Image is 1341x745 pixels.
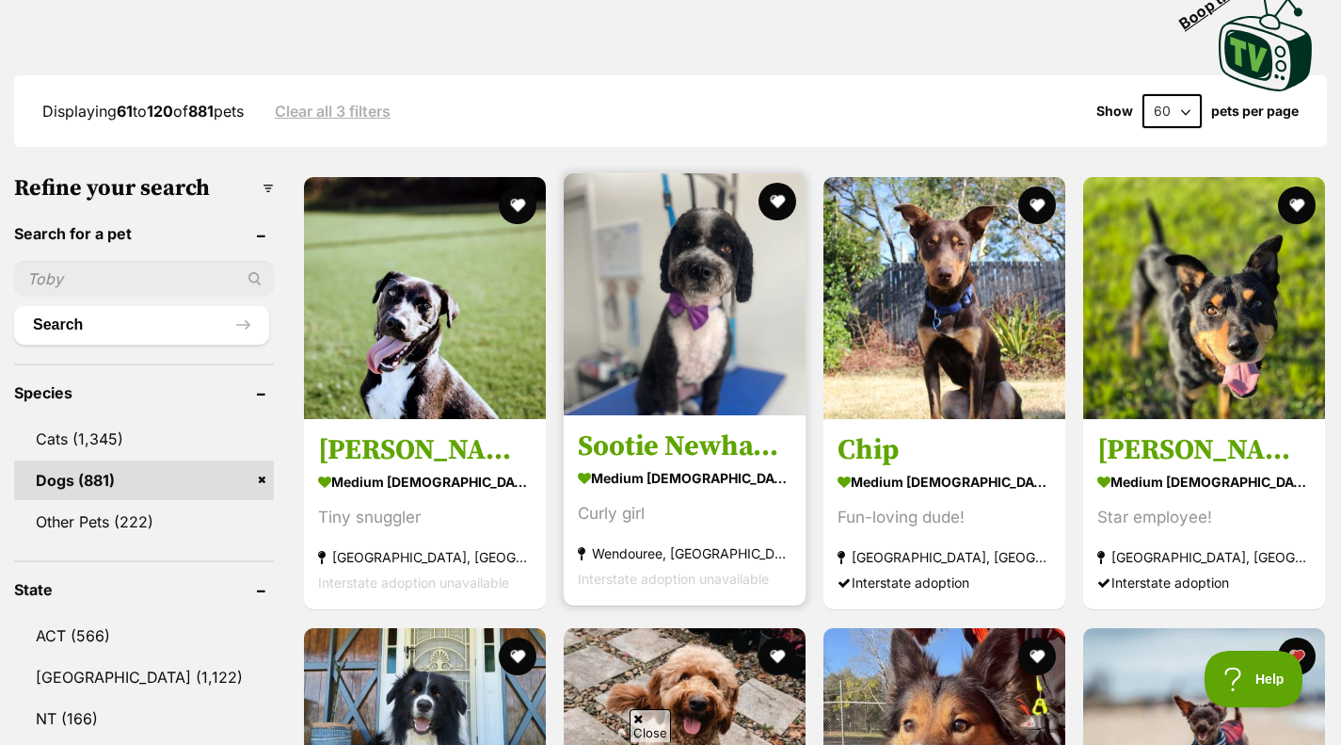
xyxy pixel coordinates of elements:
[147,102,173,121] strong: 120
[1083,419,1325,610] a: [PERSON_NAME] medium [DEMOGRAPHIC_DATA] Dog Star employee! [GEOGRAPHIC_DATA], [GEOGRAPHIC_DATA] I...
[304,177,546,419] img: Toby Kumara - Bull Arab x Australian Kelpie Dog
[1211,104,1299,119] label: pets per page
[838,469,1051,496] strong: medium [DEMOGRAPHIC_DATA] Dog
[14,261,274,297] input: Toby
[14,699,274,738] a: NT (166)
[578,502,791,527] div: Curly girl
[42,102,244,121] span: Displaying to of pets
[14,384,274,401] header: Species
[117,102,133,121] strong: 61
[758,183,796,220] button: favourite
[14,581,274,598] header: State
[564,173,806,415] img: Sootie Newhaven - Spanish Water Dog
[188,102,214,121] strong: 881
[1083,177,1325,419] img: Murray - Australian Kelpie Dog
[1097,506,1311,531] div: Star employee!
[1278,186,1316,224] button: favourite
[1278,638,1316,675] button: favourite
[1097,571,1311,596] div: Interstate adoption
[14,419,274,459] a: Cats (1,345)
[14,225,274,242] header: Search for a pet
[14,175,274,202] h3: Refine your search
[1205,651,1303,707] iframe: Help Scout Beacon - Open
[1097,469,1311,496] strong: medium [DEMOGRAPHIC_DATA] Dog
[758,638,796,675] button: favourite
[1097,433,1311,469] h3: [PERSON_NAME]
[275,103,391,120] a: Clear all 3 filters
[1018,638,1056,675] button: favourite
[1018,186,1056,224] button: favourite
[838,571,1051,596] div: Interstate adoption
[499,186,536,224] button: favourite
[304,419,546,610] a: [PERSON_NAME] medium [DEMOGRAPHIC_DATA] Dog Tiny snuggler [GEOGRAPHIC_DATA], [GEOGRAPHIC_DATA] In...
[823,177,1065,419] img: Chip - Australian Kelpie Dog
[1096,104,1133,119] span: Show
[578,429,791,465] h3: Sootie Newhaven
[578,542,791,567] strong: Wendouree, [GEOGRAPHIC_DATA]
[823,419,1065,610] a: Chip medium [DEMOGRAPHIC_DATA] Dog Fun-loving dude! [GEOGRAPHIC_DATA], [GEOGRAPHIC_DATA] Intersta...
[1097,545,1311,571] strong: [GEOGRAPHIC_DATA], [GEOGRAPHIC_DATA]
[318,469,532,496] strong: medium [DEMOGRAPHIC_DATA] Dog
[318,545,532,571] strong: [GEOGRAPHIC_DATA], [GEOGRAPHIC_DATA]
[318,506,532,531] div: Tiny snuggler
[318,433,532,469] h3: [PERSON_NAME]
[838,433,1051,469] h3: Chip
[578,465,791,493] strong: medium [DEMOGRAPHIC_DATA] Dog
[499,638,536,675] button: favourite
[564,415,806,607] a: Sootie Newhaven medium [DEMOGRAPHIC_DATA] Dog Curly girl Wendouree, [GEOGRAPHIC_DATA] Interstate ...
[578,572,769,588] span: Interstate adoption unavailable
[14,502,274,542] a: Other Pets (222)
[14,616,274,656] a: ACT (566)
[14,461,274,500] a: Dogs (881)
[838,506,1051,531] div: Fun-loving dude!
[14,657,274,697] a: [GEOGRAPHIC_DATA] (1,122)
[630,709,671,742] span: Close
[318,575,509,591] span: Interstate adoption unavailable
[14,306,269,344] button: Search
[838,545,1051,571] strong: [GEOGRAPHIC_DATA], [GEOGRAPHIC_DATA]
